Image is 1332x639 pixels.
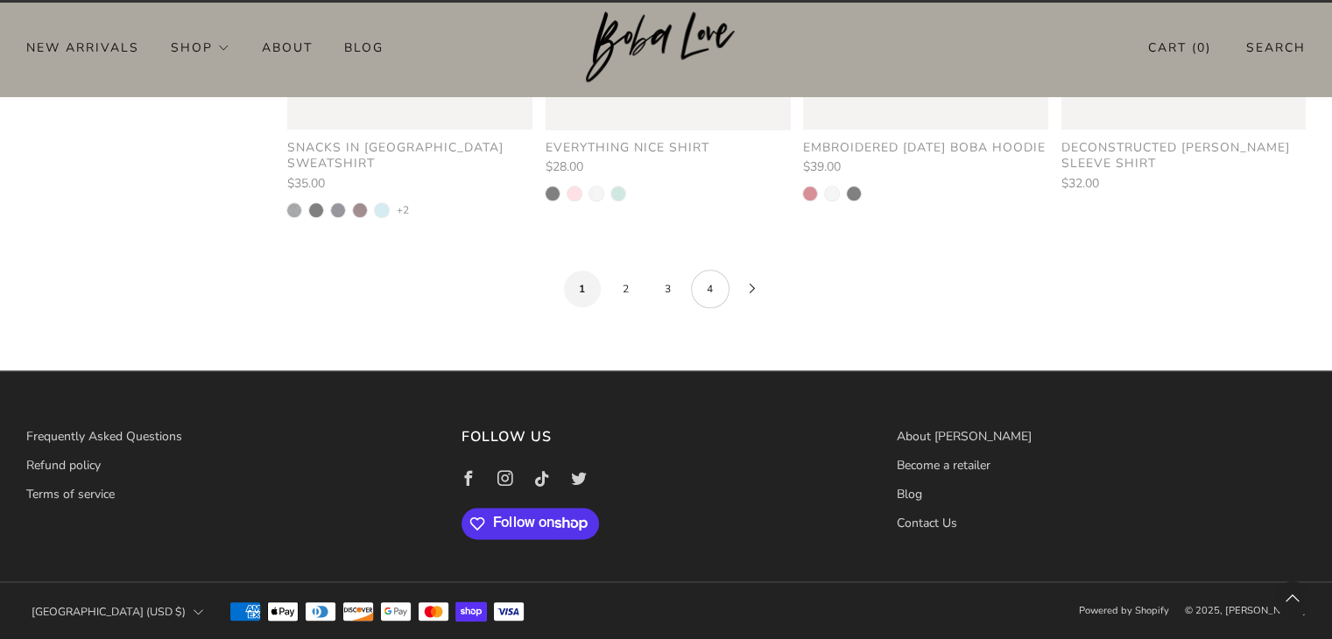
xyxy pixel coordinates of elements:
a: Terms of service [26,486,115,502]
span: 1 [563,270,602,308]
img: Boba Love [586,11,746,83]
a: Search [1246,33,1306,62]
a: Blog [897,486,922,502]
a: Become a retailer [897,457,990,474]
a: Shop [171,33,230,61]
a: Contact Us [897,515,957,531]
span: © 2025, [PERSON_NAME] [1185,604,1306,617]
a: Cart [1148,33,1211,62]
a: Refund policy [26,457,101,474]
items-count: 0 [1197,39,1206,56]
a: Powered by Shopify [1079,604,1169,617]
a: Blog [344,33,384,61]
a: New Arrivals [26,33,139,61]
a: About [PERSON_NAME] [897,428,1032,445]
a: About [262,33,313,61]
back-to-top-button: Back to top [1274,581,1311,618]
a: Frequently Asked Questions [26,428,182,445]
a: 2 [607,270,645,308]
a: Boba Love [586,11,746,84]
a: 3 [649,270,687,308]
button: [GEOGRAPHIC_DATA] (USD $) [26,593,208,631]
h3: Follow us [462,424,870,450]
a: 4 [691,270,729,308]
